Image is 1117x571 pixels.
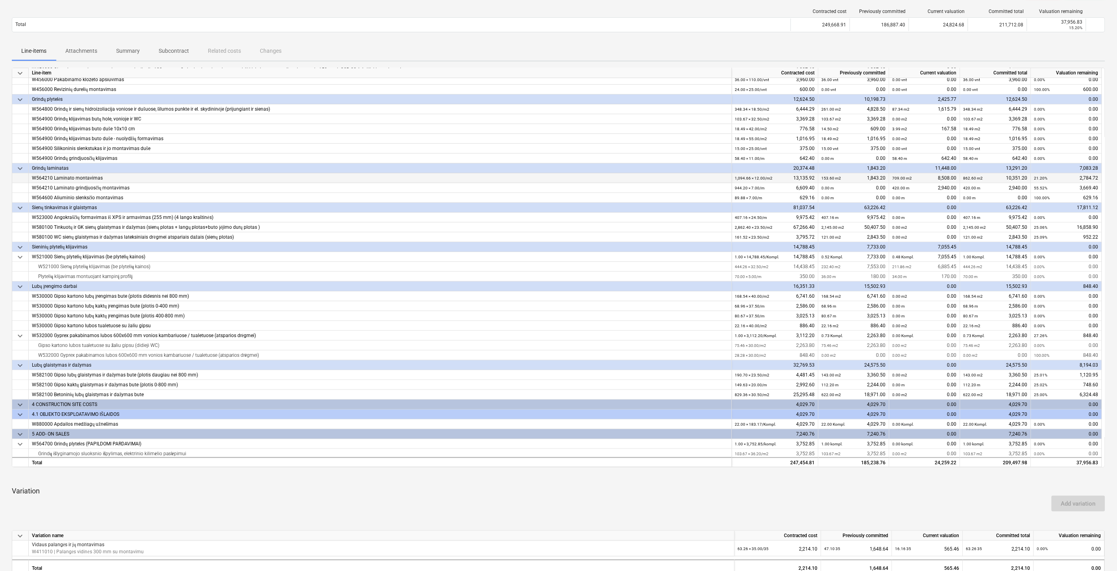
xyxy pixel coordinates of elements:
small: 18.49 m2 [963,137,981,141]
div: 776.58 [963,124,1028,134]
small: 121.00 m2 [963,235,983,239]
div: 4,029.70 [960,400,1031,410]
small: 58.40 m [893,156,908,161]
small: 70.00 m [963,274,978,279]
div: 4,029.70 [819,410,889,419]
div: 3,669.40 [1034,183,1098,193]
div: 1,016.95 [822,134,886,144]
div: 0.00 [1034,75,1098,85]
div: Variation name [29,531,735,541]
small: 0.00% [1034,127,1045,131]
small: 55.52% [1034,186,1048,190]
small: 211.86 m2 [893,265,912,269]
small: 58.40 m [963,156,978,161]
div: 375.00 [822,144,886,154]
div: 7,240.76 [732,429,819,439]
div: 167.58 [893,124,957,134]
div: 0.00 [1031,410,1102,419]
small: 0.00 m [893,215,905,220]
small: 15.00 vnt [822,146,839,151]
div: W564210 Laminato montavimas [32,173,728,183]
div: Contracted cost [732,68,819,78]
span: keyboard_arrow_down [15,531,25,541]
div: 10,198.73 [819,95,889,104]
span: keyboard_arrow_down [15,430,25,439]
div: 1,615.79 [893,104,957,114]
div: 0.00 [822,85,886,95]
div: 0.00 [1034,114,1098,124]
small: 407.16 × 24.50 / m [735,215,767,220]
span: keyboard_arrow_down [15,282,25,291]
div: 0.00 [822,154,886,163]
small: 15.00 vnt [963,146,980,151]
div: 3,369.28 [735,114,815,124]
small: 0.00 vnt [822,87,836,92]
div: 12,624.50 [732,95,819,104]
small: 0.00 m [893,196,905,200]
small: 18.49 m2 [822,137,839,141]
div: 13,135.92 [735,173,815,183]
div: 0.00 [893,144,957,154]
div: 6,741.60 [963,291,1028,301]
small: 0.00 vnt [963,87,978,92]
small: 15.00 × 25.00 / vnt [735,146,767,151]
div: 3,960.00 [822,75,886,85]
div: Sienų tinkavimas ir glaistymas [32,203,728,213]
div: 7,055.45 [889,242,960,252]
div: 11,448.00 [889,163,960,173]
div: W456000 Pakabinamo klozeto apsiuvimas [32,75,728,85]
small: 0.48 Kompl. [893,255,914,259]
div: 600.00 [735,85,815,95]
small: 14.50 m2 [822,127,839,131]
small: 36.00 vnt [822,78,839,82]
div: 776.58 [735,124,815,134]
small: 0.00% [1034,107,1045,111]
div: 375.00 [735,144,815,154]
div: 209,497.98 [960,457,1031,467]
small: 100.00% [1034,87,1050,92]
div: 14,788.45 [963,252,1028,262]
span: keyboard_arrow_down [15,439,25,449]
div: 0.00 [1031,95,1102,104]
small: 862.60 m2 [963,176,983,180]
div: 4,828.50 [822,104,886,114]
span: keyboard_arrow_down [15,252,25,262]
div: 350.00 [735,272,815,282]
div: 37,956.83 [1030,19,1083,25]
div: 170.00 [893,272,957,282]
div: 7,083.28 [1031,163,1102,173]
div: 0.00 [1034,124,1098,134]
div: 50,407.50 [963,222,1028,232]
small: 153.60 m2 [822,176,841,180]
div: Contracted cost [794,9,847,14]
div: 0.00 [822,183,886,193]
div: 7,733.00 [822,252,886,262]
div: 63,226.42 [819,203,889,213]
div: W530000 Gipso kartono lubų kaktų įrengimas bute (plotis 0-400 mm) [32,301,728,311]
small: 0.00 vnt [893,87,907,92]
div: 0.00 [889,360,960,370]
div: 4,029.70 [960,410,1031,419]
small: 0.00% [1034,156,1045,161]
div: W564210 Laminato grindjuosčių montavimas [32,183,728,193]
small: 103.67 m2 [963,117,983,121]
div: W530000 Gipso kartono lubų įrengimas bute (plotis didesnis nei 800 mm) [32,291,728,301]
div: W564800 Grindų ir sienų hidroizoliacija voniose ir dušuose, šilumos punkte ir el. skydininėje (pr... [32,104,728,114]
div: Grindų plytelės [32,95,728,104]
small: 1,094.66 × 12.00 / m2 [735,176,773,180]
div: 14,788.45 [732,242,819,252]
div: 9,975.42 [963,213,1028,222]
div: W564900 Grindų klijavimas buto duše - nuolydžių formavimas [32,134,728,144]
div: 8,194.03 [1031,360,1102,370]
small: 87.34 m2 [893,107,910,111]
div: 3,795.72 [735,232,815,242]
div: 24,575.50 [960,360,1031,370]
div: 3,960.00 [963,75,1028,85]
div: 642.40 [893,154,957,163]
small: 103.67 × 32.50 / m2 [735,117,770,121]
div: Grindų laminatas [32,163,728,173]
div: 14,788.45 [735,252,815,262]
div: Current valuation [912,9,965,14]
small: 168.54 m2 [963,294,983,298]
p: Attachments [65,47,97,55]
